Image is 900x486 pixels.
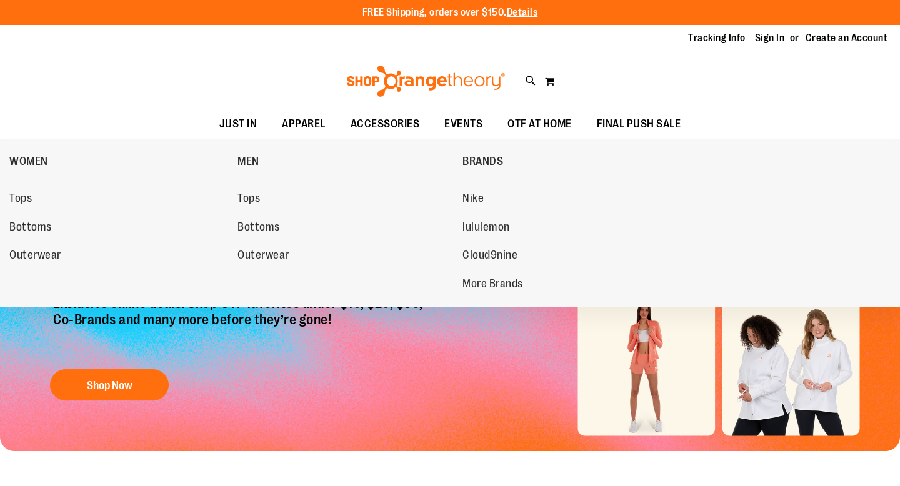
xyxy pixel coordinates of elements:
a: MEN [237,145,456,177]
p: FREE Shipping, orders over $150. [362,6,538,20]
a: Create an Account [806,31,888,45]
a: Details [507,7,538,18]
span: More Brands [462,277,523,293]
span: Tops [9,192,32,207]
span: MEN [237,155,259,171]
span: BRANDS [462,155,503,171]
span: Nike [462,192,484,207]
a: FINAL PUSH SALE [584,110,694,139]
span: ACCESSORIES [351,110,420,138]
a: Sign In [755,31,785,45]
span: Tops [237,192,260,207]
a: ACCESSORIES [338,110,432,139]
span: Outerwear [9,249,61,264]
span: Outerwear [237,249,289,264]
a: JUST IN [207,110,270,139]
span: OTF AT HOME [507,110,572,138]
a: WOMEN [9,145,231,177]
span: lululemon [462,221,510,236]
a: BRANDS [462,145,684,177]
span: WOMEN [9,155,48,171]
span: Bottoms [237,221,280,236]
a: Tracking Info [688,31,746,45]
button: Shop Now [50,369,169,400]
span: JUST IN [219,110,257,138]
p: Exclusive online deals! Shop OTF favorites under $10, $20, $50, Co-Brands and many more before th... [44,295,436,357]
span: Bottoms [9,221,52,236]
span: FINAL PUSH SALE [597,110,681,138]
span: EVENTS [444,110,482,138]
span: APPAREL [282,110,326,138]
img: Shop Orangetheory [345,66,507,97]
a: APPAREL [269,110,338,139]
span: Cloud9nine [462,249,517,264]
a: EVENTS [432,110,495,139]
a: OTF AT HOME [495,110,584,139]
